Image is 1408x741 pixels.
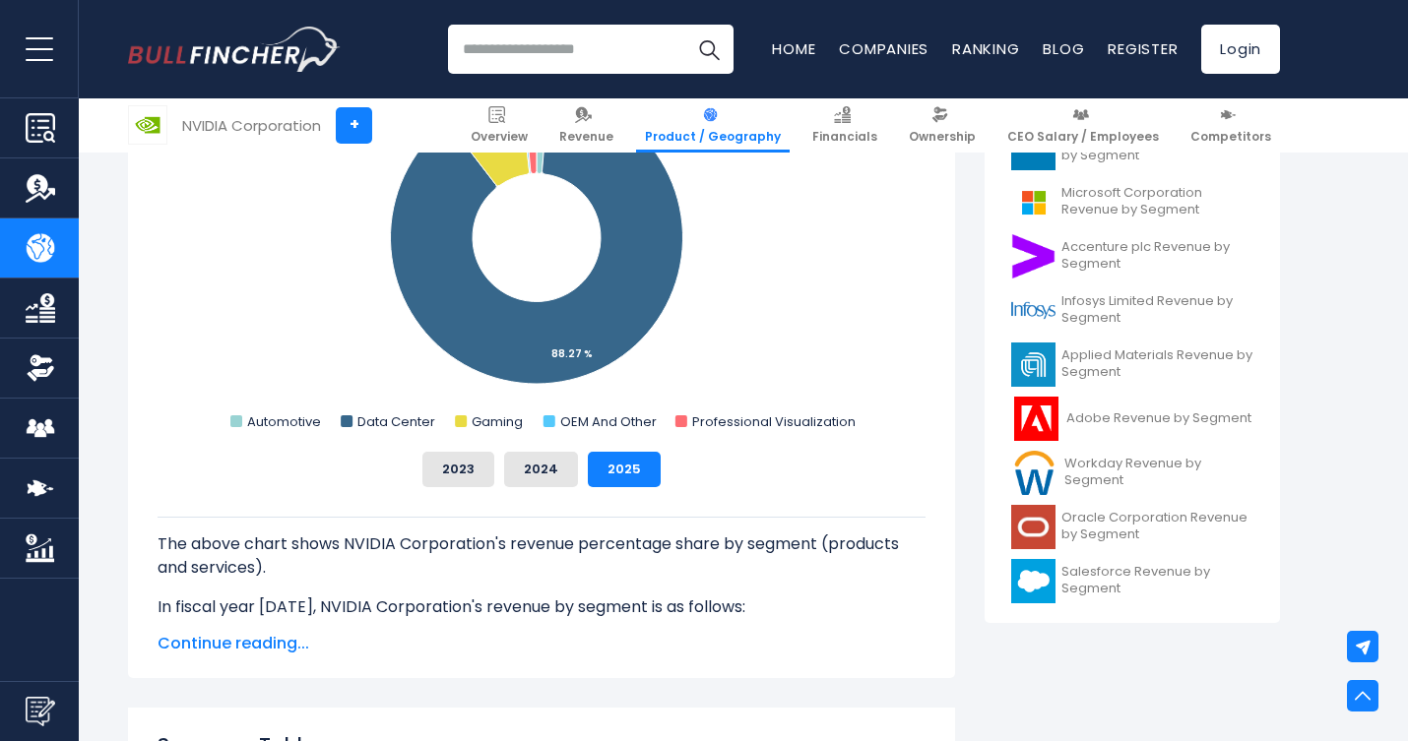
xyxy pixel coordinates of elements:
[551,346,593,361] tspan: 88.27 %
[1066,410,1251,427] span: Adobe Revenue by Segment
[999,554,1265,608] a: Salesforce Revenue by Segment
[504,452,578,487] button: 2024
[999,338,1265,392] a: Applied Materials Revenue by Segment
[471,129,528,145] span: Overview
[158,595,926,619] p: In fiscal year [DATE], NVIDIA Corporation's revenue by segment is as follows:
[999,392,1265,446] a: Adobe Revenue by Segment
[472,412,523,431] text: Gaming
[550,98,622,153] a: Revenue
[1011,559,1056,603] img: CRM logo
[772,38,815,59] a: Home
[952,38,1019,59] a: Ranking
[462,98,537,153] a: Overview
[129,106,166,144] img: NVDA logo
[1011,397,1060,441] img: ADBE logo
[560,412,657,431] text: OEM And Other
[999,446,1265,500] a: Workday Revenue by Segment
[1043,38,1084,59] a: Blog
[357,412,435,431] text: Data Center
[909,129,976,145] span: Ownership
[1061,185,1253,218] span: Microsoft Corporation Revenue by Segment
[839,38,928,59] a: Companies
[1061,347,1253,381] span: Applied Materials Revenue by Segment
[1190,129,1271,145] span: Competitors
[1011,342,1056,387] img: AMAT logo
[1011,288,1056,333] img: INFY logo
[1061,510,1253,543] span: Oracle Corporation Revenue by Segment
[1108,38,1178,59] a: Register
[999,229,1265,283] a: Accenture plc Revenue by Segment
[1061,239,1253,273] span: Accenture plc Revenue by Segment
[26,353,55,383] img: Ownership
[684,25,734,74] button: Search
[1061,131,1253,164] span: Dell Technologies Revenue by Segment
[422,452,494,487] button: 2023
[158,632,926,655] span: Continue reading...
[692,412,856,431] text: Professional Visualization
[1011,234,1056,278] img: ACN logo
[158,42,926,436] svg: NVIDIA Corporation's Revenue Share by Segment
[1061,293,1253,327] span: Infosys Limited Revenue by Segment
[1201,25,1280,74] a: Login
[559,129,613,145] span: Revenue
[1007,129,1159,145] span: CEO Salary / Employees
[999,283,1265,338] a: Infosys Limited Revenue by Segment
[645,129,781,145] span: Product / Geography
[999,500,1265,554] a: Oracle Corporation Revenue by Segment
[636,98,790,153] a: Product / Geography
[247,412,321,431] text: Automotive
[1061,564,1253,597] span: Salesforce Revenue by Segment
[588,452,661,487] button: 2025
[1011,180,1056,224] img: MSFT logo
[803,98,886,153] a: Financials
[336,107,372,144] a: +
[1064,456,1253,489] span: Workday Revenue by Segment
[812,129,877,145] span: Financials
[128,27,340,72] a: Go to homepage
[1011,505,1056,549] img: ORCL logo
[1011,451,1058,495] img: WDAY logo
[158,532,926,580] p: The above chart shows NVIDIA Corporation's revenue percentage share by segment (products and serv...
[128,27,341,72] img: Bullfincher logo
[900,98,985,153] a: Ownership
[998,98,1168,153] a: CEO Salary / Employees
[999,175,1265,229] a: Microsoft Corporation Revenue by Segment
[1182,98,1280,153] a: Competitors
[182,114,321,137] div: NVIDIA Corporation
